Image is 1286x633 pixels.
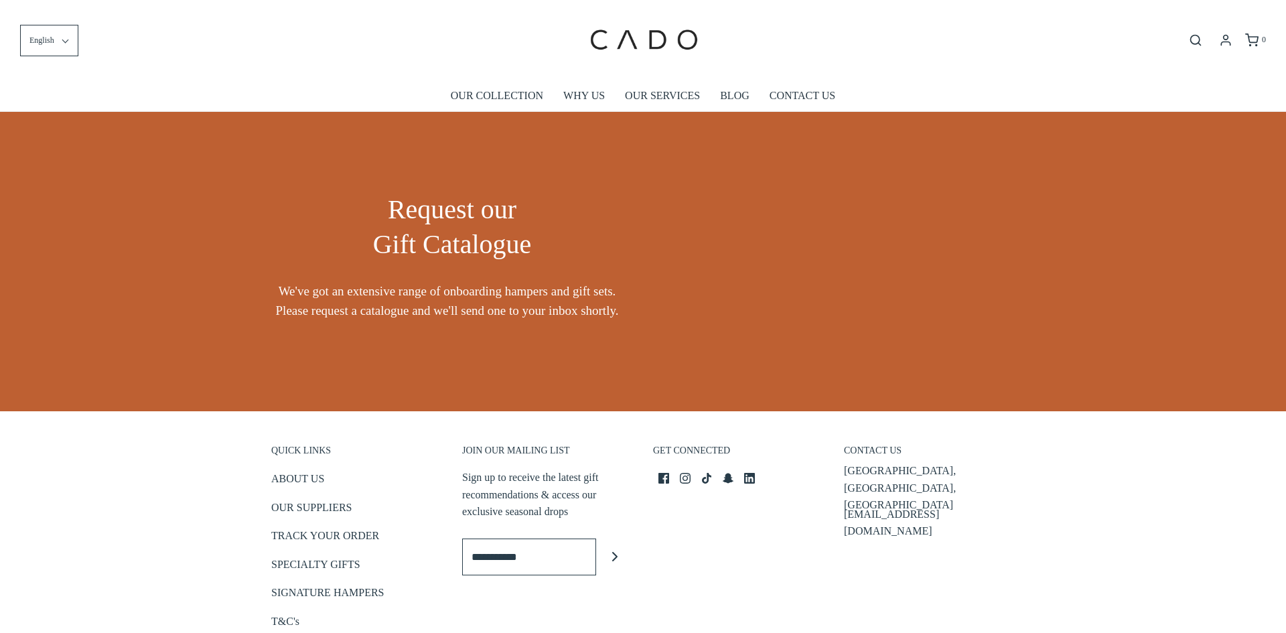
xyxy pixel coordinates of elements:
[844,445,1015,464] h3: CONTACT US
[261,282,633,320] span: We've got an extensive range of onboarding hampers and gift sets. Please request a catalogue and ...
[844,462,1015,514] p: [GEOGRAPHIC_DATA], [GEOGRAPHIC_DATA], [GEOGRAPHIC_DATA]
[720,80,749,111] a: BLOG
[271,527,379,549] a: TRACK YOUR ORDER
[563,80,605,111] a: WHY US
[462,469,633,520] p: Sign up to receive the latest gift recommendations & access our exclusive seasonal drops
[844,506,1015,540] p: [EMAIL_ADDRESS][DOMAIN_NAME]
[373,194,532,259] span: Request our Gift Catalogue
[451,80,543,111] a: OUR COLLECTION
[625,80,700,111] a: OUR SERVICES
[653,445,824,464] h3: GET CONNECTED
[462,539,596,575] input: Enter email
[1262,35,1266,44] span: 0
[20,25,78,56] button: English
[462,445,633,464] h3: JOIN OUR MAILING LIST
[1244,33,1266,47] a: 0
[1184,33,1208,48] button: Open search bar
[271,584,384,606] a: SIGNATURE HAMPERS
[271,445,442,464] h3: QUICK LINKS
[271,499,352,521] a: OUR SUPPLIERS
[29,34,54,47] span: English
[271,556,360,578] a: SPECIALTY GIFTS
[596,539,633,575] button: Join
[770,80,835,111] a: CONTACT US
[271,470,324,492] a: ABOUT US
[586,10,700,70] img: cadogifting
